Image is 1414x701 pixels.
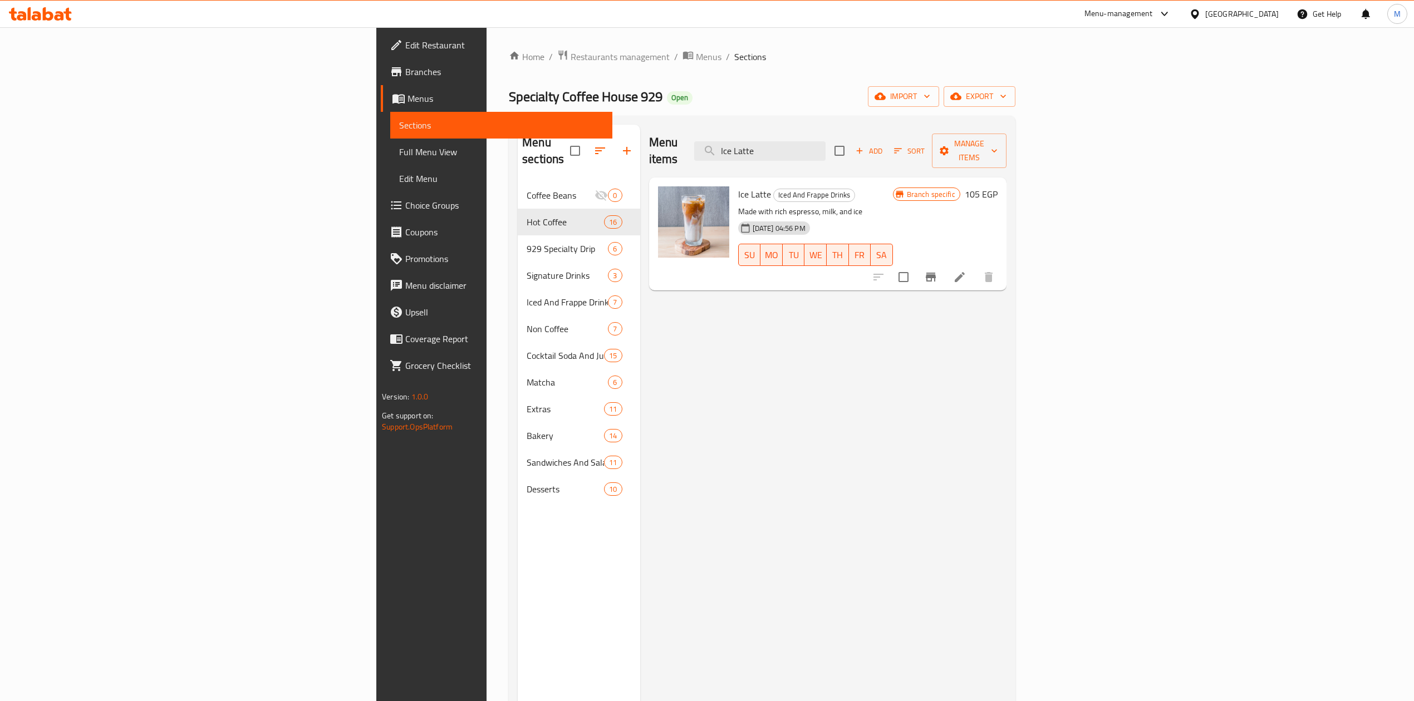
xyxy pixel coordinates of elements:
span: Menus [696,50,721,63]
div: Sandwiches And Salads11 [518,449,640,476]
input: search [694,141,826,161]
div: items [604,456,622,469]
h6: 105 EGP [965,186,998,202]
span: Sections [734,50,766,63]
li: / [726,50,730,63]
span: SU [743,247,756,263]
span: 15 [605,350,621,361]
a: Coupons [381,219,612,245]
button: TH [827,244,849,266]
span: WE [809,247,822,263]
button: Branch-specific-item [917,264,944,290]
div: Hot Coffee16 [518,209,640,235]
div: items [608,269,622,282]
div: [GEOGRAPHIC_DATA] [1205,8,1279,20]
span: Menu disclaimer [405,279,603,292]
a: Edit menu item [953,270,966,284]
span: Iced And Frappe Drinks [527,295,608,309]
a: Upsell [381,299,612,325]
span: Restaurants management [571,50,670,63]
button: MO [760,244,783,266]
div: items [608,322,622,335]
a: Full Menu View [390,139,612,165]
span: Select section [828,139,851,162]
button: export [944,86,1015,107]
span: Sections [399,119,603,132]
button: WE [804,244,827,266]
a: Support.OpsPlatform [382,419,453,434]
a: Menu disclaimer [381,272,612,299]
button: Manage items [932,134,1007,168]
span: 10 [605,484,621,495]
nav: Menu sections [518,177,640,507]
span: Sort sections [587,137,613,164]
span: 6 [608,244,621,254]
span: Version: [382,389,409,404]
span: 1.0.0 [411,389,429,404]
div: Matcha6 [518,369,640,396]
a: Promotions [381,245,612,272]
span: Cocktail Soda And Juice [527,349,604,362]
div: Coffee Beans [527,189,595,202]
span: Edit Restaurant [405,38,603,52]
button: Sort [891,142,927,160]
span: Menus [407,92,603,105]
span: Add [854,145,884,157]
div: items [604,349,622,362]
button: import [868,86,939,107]
a: Restaurants management [557,50,670,64]
span: Extras [527,402,604,416]
div: Bakery14 [518,422,640,449]
span: 16 [605,217,621,228]
span: Hot Coffee [527,215,604,229]
div: Bakery [527,429,604,442]
li: / [674,50,678,63]
a: Sections [390,112,612,139]
a: Grocery Checklist [381,352,612,379]
span: 0 [608,190,621,201]
span: SA [875,247,888,263]
span: [DATE] 04:56 PM [748,223,810,234]
button: SU [738,244,760,266]
span: FR [853,247,867,263]
a: Menus [381,85,612,112]
div: 929 Specialty Drip6 [518,235,640,262]
span: 11 [605,404,621,414]
a: Edit Restaurant [381,32,612,58]
span: export [953,90,1007,103]
div: Sandwiches And Salads [527,456,604,469]
span: M [1394,8,1401,20]
div: Open [667,91,693,105]
span: Signature Drinks [527,269,608,282]
span: Coupons [405,225,603,239]
span: TH [831,247,845,263]
a: Menus [683,50,721,64]
div: Coffee Beans0 [518,182,640,209]
span: Desserts [527,482,604,496]
h2: Menu items [649,134,681,167]
div: items [608,189,622,202]
span: 929 Specialty Drip [527,242,608,255]
span: 14 [605,431,621,441]
span: import [877,90,930,103]
span: 3 [608,270,621,281]
span: Branches [405,65,603,78]
svg: Inactive section [595,189,608,202]
span: Ice Latte [738,186,771,203]
span: Select to update [892,265,915,289]
span: Matcha [527,376,608,389]
button: Add [851,142,887,160]
span: 7 [608,297,621,308]
span: Sort [894,145,925,157]
span: Grocery Checklist [405,359,603,372]
span: Edit Menu [399,172,603,185]
span: Manage items [941,137,998,165]
span: Coverage Report [405,332,603,345]
button: delete [975,264,1002,290]
span: Branch specific [902,189,960,200]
